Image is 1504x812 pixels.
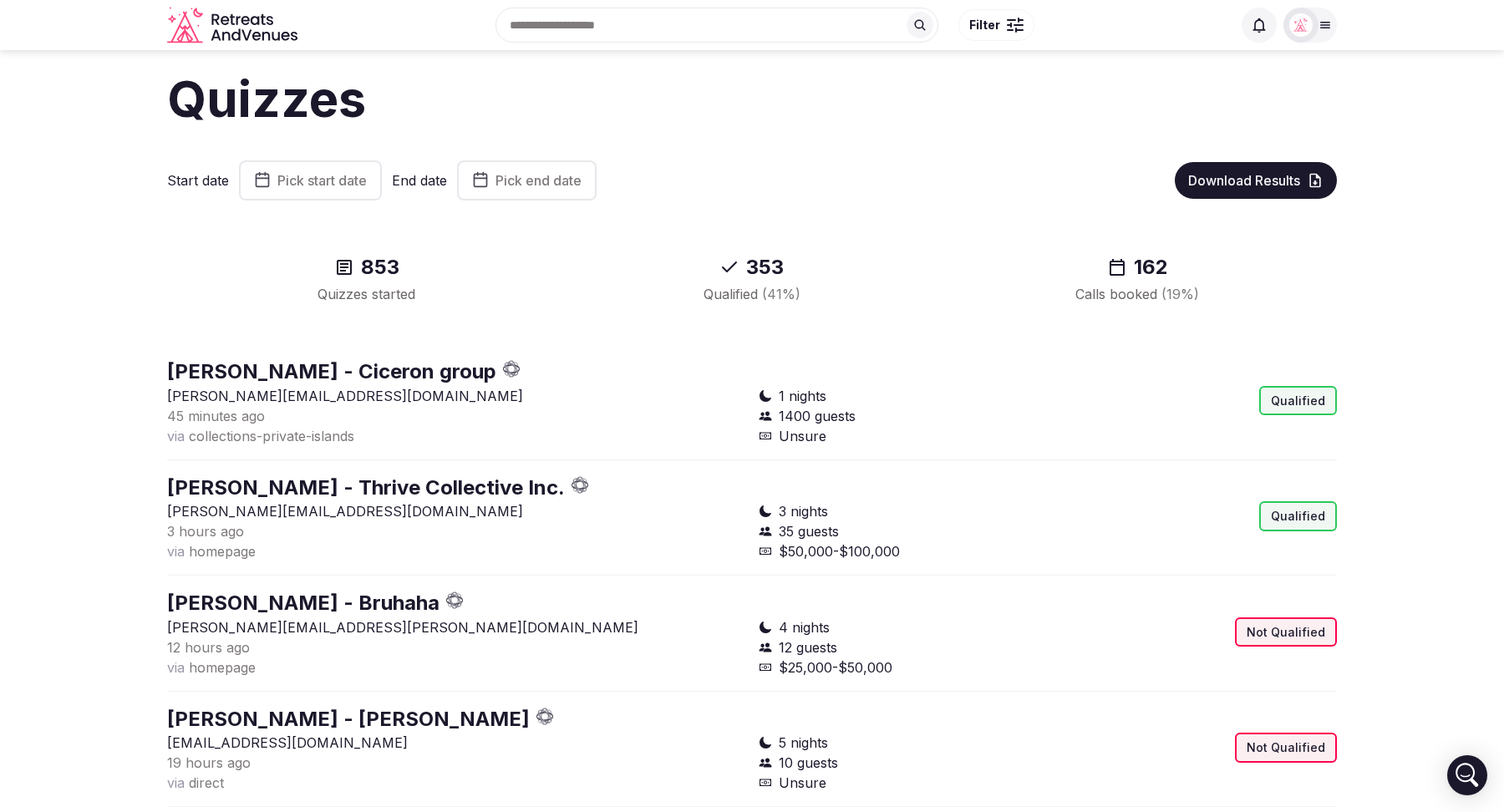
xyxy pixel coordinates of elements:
[167,753,251,773] button: 19 hours ago
[779,753,838,773] span: 10 guests
[189,659,256,676] span: homepage
[779,617,830,637] span: 4 nights
[167,406,265,426] button: 45 minutes ago
[167,659,185,676] span: via
[779,521,839,541] span: 35 guests
[189,774,224,791] span: direct
[779,733,828,753] span: 5 nights
[167,591,440,615] a: [PERSON_NAME] - Bruhaha
[167,386,745,406] p: [PERSON_NAME][EMAIL_ADDRESS][DOMAIN_NAME]
[189,543,256,560] span: homepage
[239,160,382,200] button: Pick start date
[779,406,856,426] span: 1400 guests
[759,773,1041,793] div: Unsure
[167,754,251,771] span: 19 hours ago
[277,172,367,189] span: Pick start date
[167,408,265,424] span: 45 minutes ago
[1161,286,1199,302] span: ( 19 %)
[167,774,185,791] span: via
[167,523,244,540] span: 3 hours ago
[779,637,837,657] span: 12 guests
[969,17,1000,33] span: Filter
[1235,733,1337,763] div: Not Qualified
[1235,617,1337,647] div: Not Qualified
[1447,755,1487,795] div: Open Intercom Messenger
[167,501,745,521] p: [PERSON_NAME][EMAIL_ADDRESS][DOMAIN_NAME]
[167,358,496,386] button: [PERSON_NAME] - Ciceron group
[579,284,924,304] div: Qualified
[1259,386,1337,416] div: Qualified
[958,9,1034,41] button: Filter
[167,428,185,444] span: via
[457,160,597,200] button: Pick end date
[167,639,250,656] span: 12 hours ago
[167,707,530,731] a: [PERSON_NAME] - [PERSON_NAME]
[579,254,924,281] div: 353
[167,63,1337,134] h1: Quizzes
[189,428,354,444] span: collections-private-islands
[167,7,301,44] a: Visit the homepage
[965,254,1310,281] div: 162
[392,171,447,190] label: End date
[495,172,582,189] span: Pick end date
[167,617,745,637] p: [PERSON_NAME][EMAIL_ADDRESS][PERSON_NAME][DOMAIN_NAME]
[759,657,1041,678] div: $25,000-$50,000
[167,733,745,753] p: [EMAIL_ADDRESS][DOMAIN_NAME]
[1188,172,1300,189] span: Download Results
[759,541,1041,561] div: $50,000-$100,000
[194,284,539,304] div: Quizzes started
[167,521,244,541] button: 3 hours ago
[759,426,1041,446] div: Unsure
[1259,501,1337,531] div: Qualified
[167,637,250,657] button: 12 hours ago
[779,501,828,521] span: 3 nights
[779,386,826,406] span: 1 nights
[167,589,440,617] button: [PERSON_NAME] - Bruhaha
[1175,162,1337,199] button: Download Results
[762,286,800,302] span: ( 41 %)
[194,254,539,281] div: 853
[167,7,301,44] svg: Retreats and Venues company logo
[167,543,185,560] span: via
[167,171,229,190] label: Start date
[965,284,1310,304] div: Calls booked
[167,475,565,500] a: [PERSON_NAME] - Thrive Collective Inc.
[167,474,565,502] button: [PERSON_NAME] - Thrive Collective Inc.
[1289,13,1313,37] img: Matt Grant Oakes
[167,359,496,383] a: [PERSON_NAME] - Ciceron group
[167,705,530,733] button: [PERSON_NAME] - [PERSON_NAME]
